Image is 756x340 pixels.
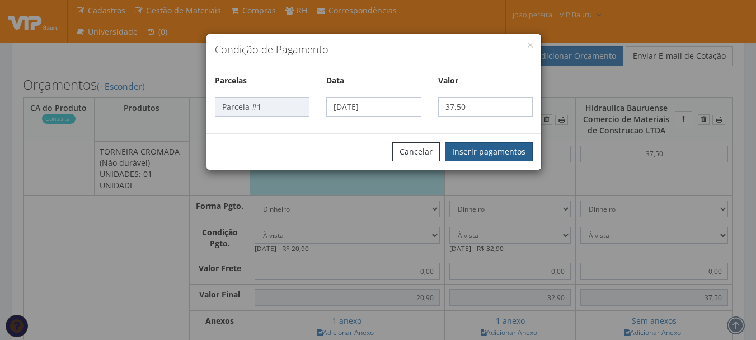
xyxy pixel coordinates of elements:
[445,142,533,161] button: Inserir pagamentos
[326,75,344,86] label: Data
[392,142,440,161] button: Cancelar
[438,75,458,86] label: Valor
[215,43,533,57] h4: Condição de Pagamento
[215,75,247,86] label: Parcelas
